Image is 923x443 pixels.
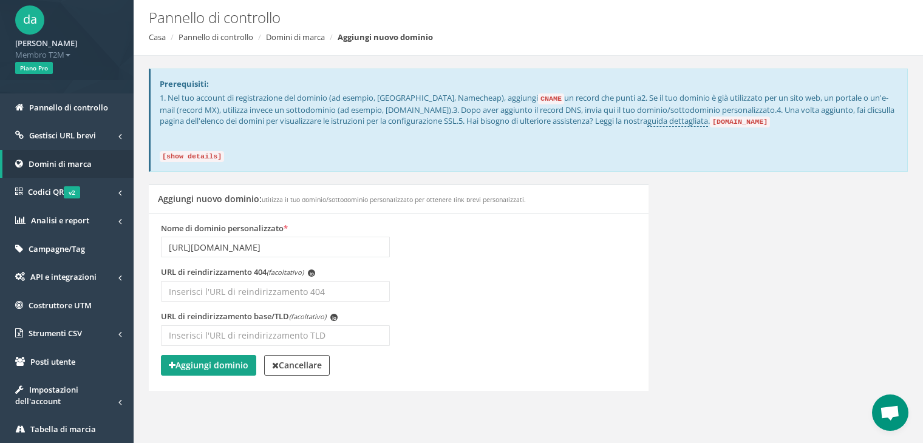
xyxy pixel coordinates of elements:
font: Costruttore UTM [29,300,92,311]
font: io [332,314,336,321]
font: da [23,11,37,27]
font: Pannello di controllo [149,7,281,27]
a: [PERSON_NAME] Membro T2M [15,35,118,60]
font: Impostazioni dell'account [15,384,78,407]
font: Campagne/Tag [29,243,85,254]
font: (facoltativo) [289,312,326,321]
font: Domini di marca [29,158,92,169]
font: guida dettagliata [647,115,708,126]
font: Tabella di marcia [30,424,96,435]
font: Cancellare [279,359,322,371]
font: v2 [69,188,75,197]
font: [PERSON_NAME] [15,38,77,49]
font: Aggiungi dominio [175,359,248,371]
code: [DOMAIN_NAME] [710,117,770,127]
input: Inserisci l'URL di reindirizzamento 404 [161,281,390,302]
font: Membro T2M [15,49,64,60]
font: Aggiungi nuovo dominio: [158,193,262,205]
font: Nome di dominio personalizzato [161,223,284,234]
font: URL di reindirizzamento 404 [161,266,267,277]
font: 2. Se il tuo dominio è già utilizzato per un sito web, un portale o un'e-mail (record MX), utiliz... [160,92,888,115]
a: Casa [149,32,166,42]
a: Domini di marca [266,32,325,42]
a: guida dettagliata [647,115,708,127]
font: Strumenti CSV [29,328,82,339]
input: Inserisci l'URL di reindirizzamento TLD [161,325,390,346]
code: CNAME [538,93,564,104]
font: Posti utente [30,356,75,367]
font: 4. Una volta aggiunto, fai clic [777,104,878,115]
font: Piano Pro [20,64,48,72]
font: Aggiungi nuovo dominio [338,32,433,42]
button: Aggiungi dominio [161,355,256,376]
font: (facoltativo) [267,268,304,277]
font: Gestisci URL brevi [29,130,96,141]
input: Inserisci il nome del dominio [161,237,390,257]
font: utilizza il tuo dominio/sottodominio personalizzato per ottenere link brevi personalizzati. [262,195,526,204]
font: Prerequisiti: [160,78,209,89]
a: Pannello di controllo [179,32,253,42]
font: un record che punti a [564,92,641,103]
font: . [708,115,710,126]
a: Cancellare [264,355,330,376]
font: URL di reindirizzamento base/TLD [161,311,289,322]
font: 5. Hai bisogno di ulteriore assistenza? Leggi la nostra [458,115,647,126]
font: 1. Nel tuo account di registrazione del dominio (ad esempio, [GEOGRAPHIC_DATA], Namecheap), aggiungi [160,92,538,103]
font: sulla pagina dell'elenco dei domini per visualizzare le istruzioni per la configurazione SSL. [160,104,894,127]
font: Analisi e report [31,215,89,226]
font: 3. Dopo aver aggiunto il record DNS, invia qui il tuo dominio/sottodominio personalizzato. [453,104,777,115]
font: io [310,270,314,277]
div: Open chat [872,394,908,431]
font: Pannello di controllo [29,102,108,113]
font: API e integrazioni [30,271,97,282]
code: [show details] [160,151,224,162]
font: Codici QR [28,186,64,197]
